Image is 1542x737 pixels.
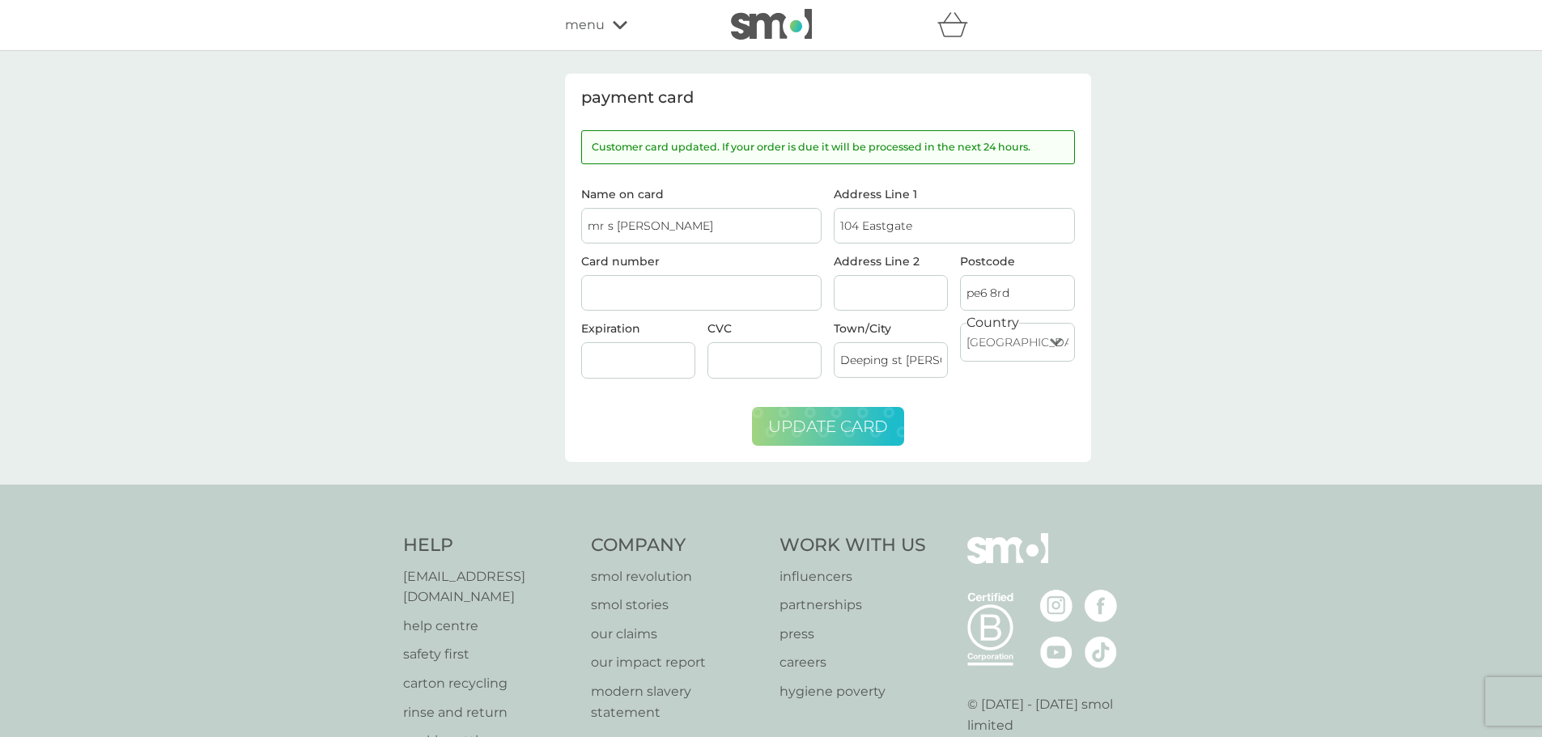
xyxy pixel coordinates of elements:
[403,533,576,558] h4: Help
[960,256,1074,267] label: Postcode
[714,354,815,367] iframe: Secure CVC input frame
[591,681,763,722] a: modern slavery statement
[731,9,812,40] img: smol
[581,321,640,336] label: Expiration
[581,254,660,269] label: Card number
[591,533,763,558] h4: Company
[768,417,888,436] span: update card
[403,566,576,608] a: [EMAIL_ADDRESS][DOMAIN_NAME]
[1040,590,1073,622] img: visit the smol Instagram page
[707,321,732,336] label: CVC
[591,566,763,587] a: smol revolution
[779,624,926,645] a: press
[967,533,1048,588] img: smol
[403,616,576,637] a: help centre
[834,323,948,334] label: Town/City
[581,188,822,200] label: Name on card
[588,286,816,300] iframe: Secure card number input frame
[937,9,978,41] div: basket
[403,702,576,723] a: rinse and return
[779,566,926,587] a: influencers
[834,256,948,267] label: Address Line 2
[581,90,1075,106] div: payment card
[779,595,926,616] a: partnerships
[591,595,763,616] a: smol stories
[967,694,1140,735] p: © [DATE] - [DATE] smol limited
[591,624,763,645] a: our claims
[403,644,576,665] a: safety first
[1085,636,1117,668] img: visit the smol Tiktok page
[565,15,605,36] span: menu
[779,681,926,702] a: hygiene poverty
[403,673,576,694] a: carton recycling
[779,652,926,673] a: careers
[581,130,1075,164] div: Customer card updated. If your order is due it will be processed in the next 24 hours.
[591,652,763,673] a: our impact report
[966,312,1019,333] label: Country
[834,188,1075,200] label: Address Line 1
[779,533,926,558] h4: Work With Us
[752,407,904,446] button: update card
[1040,636,1073,668] img: visit the smol Youtube page
[1085,590,1117,622] img: visit the smol Facebook page
[588,354,689,367] iframe: Secure expiration date input frame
